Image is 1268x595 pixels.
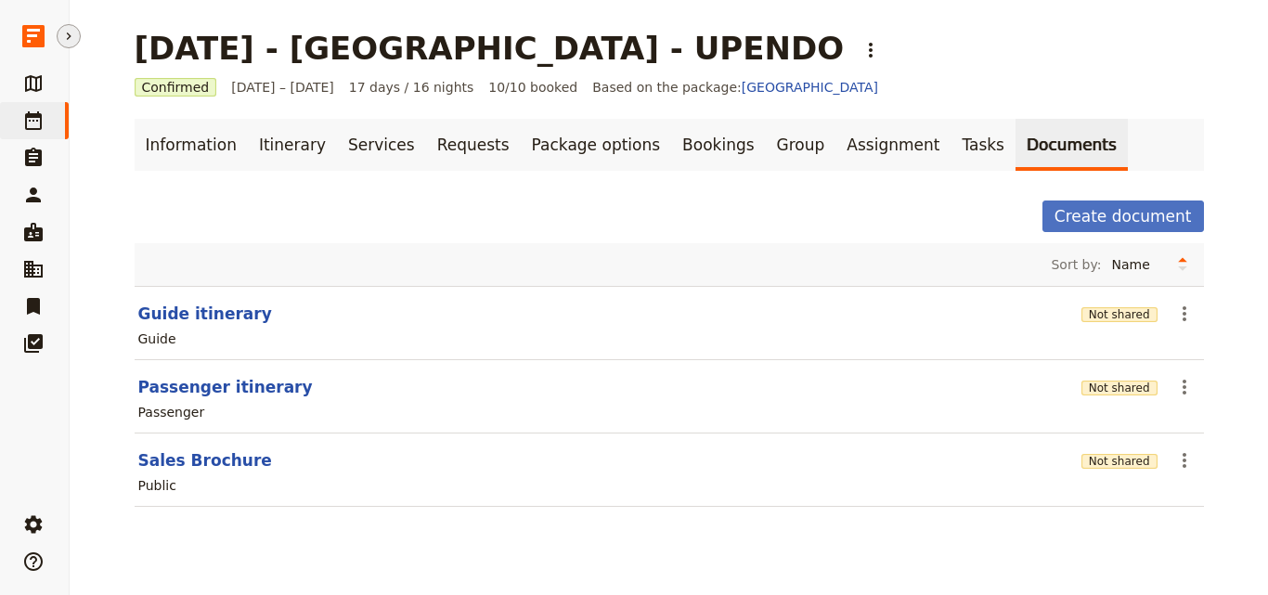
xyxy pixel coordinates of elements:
[488,78,577,97] span: 10/10 booked
[521,119,671,171] a: Package options
[766,119,836,171] a: Group
[426,119,521,171] a: Requests
[349,78,474,97] span: 17 days / 16 nights
[1104,251,1169,278] select: Sort by:
[138,403,205,421] div: Passenger
[138,376,313,398] button: Passenger itinerary
[1081,307,1158,322] button: Not shared
[337,119,426,171] a: Services
[855,34,886,66] button: Actions
[57,24,81,48] button: Hide menu
[248,119,337,171] a: Itinerary
[1169,371,1200,403] button: Actions
[1051,255,1101,274] span: Sort by:
[835,119,951,171] a: Assignment
[1169,251,1197,278] button: Change sort direction
[1042,200,1204,232] button: Create document
[138,476,176,495] div: Public
[138,330,176,348] div: Guide
[592,78,878,97] span: Based on the package:
[951,119,1016,171] a: Tasks
[742,80,878,95] a: [GEOGRAPHIC_DATA]
[1169,298,1200,330] button: Actions
[138,303,272,325] button: Guide itinerary
[1081,454,1158,469] button: Not shared
[671,119,765,171] a: Bookings
[231,78,334,97] span: [DATE] – [DATE]
[138,449,272,472] button: Sales Brochure
[1081,381,1158,395] button: Not shared
[135,30,845,67] h1: [DATE] - [GEOGRAPHIC_DATA] - UPENDO
[135,78,217,97] span: Confirmed
[135,119,248,171] a: Information
[1169,445,1200,476] button: Actions
[1016,119,1128,171] a: Documents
